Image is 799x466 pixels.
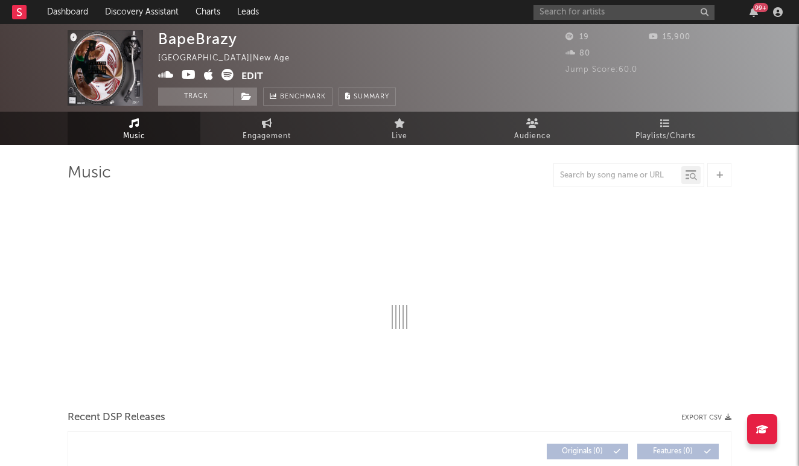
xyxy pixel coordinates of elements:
span: Summary [354,94,389,100]
button: Track [158,88,234,106]
a: Playlists/Charts [599,112,731,145]
span: Live [392,129,407,144]
span: Recent DSP Releases [68,410,165,425]
a: Audience [466,112,599,145]
div: BapeBrazy [158,30,237,48]
input: Search by song name or URL [554,171,681,180]
input: Search for artists [533,5,715,20]
button: Edit [241,69,263,84]
a: Benchmark [263,88,333,106]
span: Playlists/Charts [635,129,695,144]
button: Features(0) [637,444,719,459]
div: 99 + [753,3,768,12]
span: Originals ( 0 ) [555,448,610,455]
span: Features ( 0 ) [645,448,701,455]
span: Music [123,129,145,144]
span: Audience [514,129,551,144]
span: Benchmark [280,90,326,104]
button: Originals(0) [547,444,628,459]
a: Engagement [200,112,333,145]
button: Export CSV [681,414,731,421]
span: 15,900 [649,33,690,41]
span: 80 [565,49,590,57]
a: Live [333,112,466,145]
span: 19 [565,33,589,41]
span: Jump Score: 60.0 [565,66,637,74]
button: Summary [339,88,396,106]
button: 99+ [750,7,758,17]
div: [GEOGRAPHIC_DATA] | New Age [158,51,304,66]
span: Engagement [243,129,291,144]
a: Music [68,112,200,145]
